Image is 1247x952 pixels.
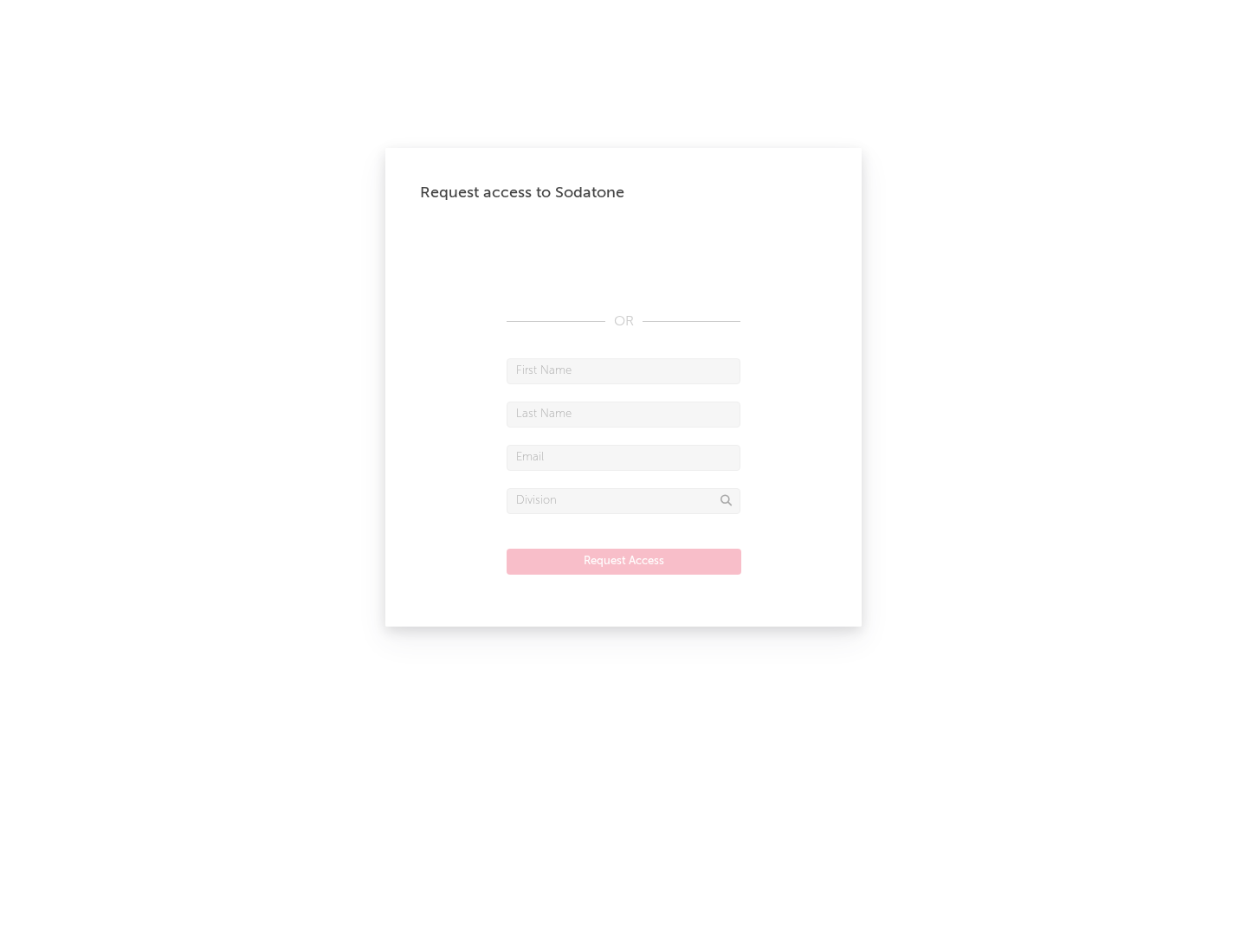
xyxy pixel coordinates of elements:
input: Last Name [507,402,740,428]
input: First Name [507,358,740,384]
button: Request Access [507,549,741,575]
input: Division [507,488,740,514]
div: Request access to Sodatone [420,183,827,203]
div: OR [507,312,740,332]
input: Email [507,445,740,471]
